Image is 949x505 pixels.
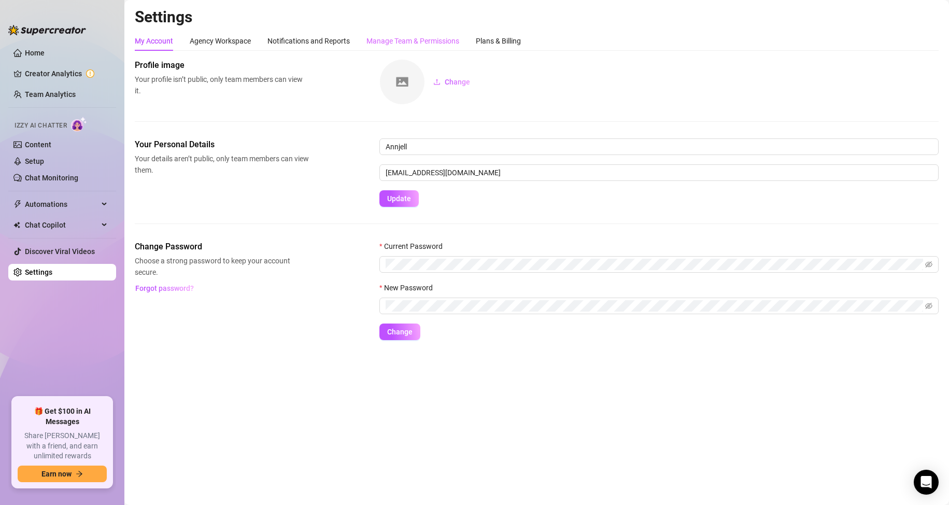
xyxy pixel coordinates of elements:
div: Manage Team & Permissions [366,35,459,47]
img: Chat Copilot [13,221,20,229]
div: Plans & Billing [476,35,521,47]
span: eye-invisible [925,261,932,268]
span: Your profile isn’t public, only team members can view it. [135,74,309,96]
span: Change Password [135,241,309,253]
input: New Password [386,300,923,312]
a: Chat Monitoring [25,174,78,182]
input: Current Password [386,259,923,270]
label: New Password [379,282,440,293]
div: Open Intercom Messenger [914,470,939,495]
span: Your Personal Details [135,138,309,151]
button: Change [379,324,420,340]
button: Update [379,190,419,207]
button: Forgot password? [135,280,194,297]
img: square-placeholder.png [380,60,424,104]
img: AI Chatter [71,117,87,132]
label: Current Password [379,241,449,252]
span: Update [387,194,411,203]
button: Change [425,74,478,90]
span: Chat Copilot [25,217,98,233]
a: Settings [25,268,52,276]
span: Forgot password? [135,284,194,292]
span: Earn now [41,470,72,478]
span: Profile image [135,59,309,72]
input: Enter name [379,138,939,155]
span: eye-invisible [925,302,932,310]
img: logo-BBDzfeDw.svg [8,25,86,35]
span: arrow-right [76,470,83,478]
a: Content [25,141,51,149]
span: Change [445,78,470,86]
span: Automations [25,196,98,213]
span: Change [387,328,413,336]
div: Notifications and Reports [267,35,350,47]
a: Setup [25,157,44,165]
h2: Settings [135,7,939,27]
span: upload [433,78,441,86]
div: Agency Workspace [190,35,251,47]
span: Izzy AI Chatter [15,121,67,131]
button: Earn nowarrow-right [18,466,107,482]
span: 🎁 Get $100 in AI Messages [18,406,107,427]
a: Team Analytics [25,90,76,99]
span: Your details aren’t public, only team members can view them. [135,153,309,176]
input: Enter new email [379,164,939,181]
span: Choose a strong password to keep your account secure. [135,255,309,278]
a: Discover Viral Videos [25,247,95,256]
div: My Account [135,35,173,47]
span: thunderbolt [13,200,22,208]
span: Share [PERSON_NAME] with a friend, and earn unlimited rewards [18,431,107,461]
a: Home [25,49,45,57]
a: Creator Analytics exclamation-circle [25,65,108,82]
